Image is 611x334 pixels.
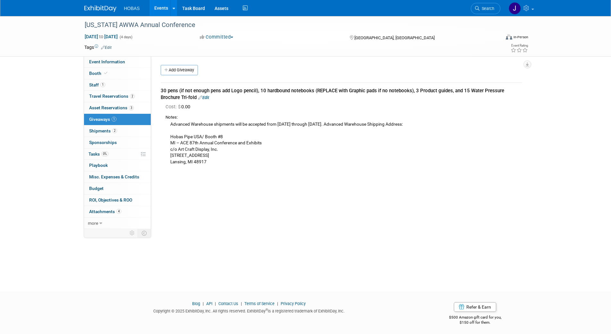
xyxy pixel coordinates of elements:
div: [US_STATE] AWWA Annual Conference [82,19,491,31]
span: (4 days) [119,35,132,39]
span: Cost: $ [165,104,181,110]
img: ExhibitDay [84,5,116,12]
span: Playbook [89,163,108,168]
span: 1 [112,117,116,122]
a: Booth [84,68,151,79]
span: Event Information [89,59,125,64]
a: Playbook [84,160,151,171]
a: Budget [84,183,151,194]
a: Add Giveaway [161,65,198,75]
img: Jamie Coe [509,2,521,14]
a: Shipments2 [84,125,151,137]
i: Booth reservation complete [104,71,107,75]
td: Tags [84,44,112,50]
span: [GEOGRAPHIC_DATA], [GEOGRAPHIC_DATA] [354,35,435,40]
a: ROI, Objectives & ROO [84,194,151,206]
a: Asset Reservations3 [84,102,151,113]
span: Shipments [89,128,117,133]
a: Edit [101,45,112,50]
a: Giveaways1 [84,114,151,125]
span: Asset Reservations [89,105,134,110]
span: 2 [130,94,135,99]
button: Committed [198,34,236,41]
span: | [213,301,217,306]
a: Contact Us [218,301,238,306]
span: [DATE] [DATE] [84,34,118,40]
span: more [88,221,98,226]
div: $150 off for them. [423,320,527,325]
div: In-Person [513,35,528,40]
a: Staff1 [84,79,151,91]
a: Travel Reservations2 [84,91,151,102]
span: Sponsorships [89,140,117,145]
img: Format-Inperson.png [506,34,512,40]
span: Tasks [89,151,108,157]
a: Edit [198,95,209,100]
a: Privacy Policy [281,301,306,306]
span: | [201,301,205,306]
a: Tasks0% [84,149,151,160]
a: Misc. Expenses & Credits [84,171,151,183]
span: | [276,301,280,306]
span: Budget [89,186,104,191]
span: 3 [129,105,134,110]
div: Event Format [462,33,529,43]
span: | [239,301,243,306]
a: Event Information [84,56,151,68]
a: Sponsorships [84,137,151,148]
span: Giveaways [89,117,116,122]
span: Search [479,6,494,11]
span: ROI, Objectives & ROO [89,197,132,203]
span: Booth [89,71,109,76]
span: Staff [89,82,105,87]
span: 4 [116,209,121,214]
span: 0% [101,151,108,156]
sup: ® [266,308,268,311]
span: 1 [100,82,105,87]
span: Travel Reservations [89,94,135,99]
span: Misc. Expenses & Credits [89,174,139,179]
div: Event Rating [511,44,528,47]
div: Copyright © 2025 ExhibitDay, Inc. All rights reserved. ExhibitDay is a registered trademark of Ex... [84,307,414,314]
div: Notes: [165,114,522,121]
div: $500 Amazon gift card for you, [423,311,527,325]
span: 0.00 [165,104,193,110]
a: more [84,218,151,229]
div: Advanced Warehouse shipments will be accepted from [DATE] through [DATE]. Advanced Warehouse Ship... [165,121,522,165]
td: Personalize Event Tab Strip [127,229,138,237]
a: Blog [192,301,200,306]
a: Terms of Service [244,301,275,306]
span: 2 [112,128,117,133]
a: API [206,301,212,306]
span: HOBAS [124,6,140,11]
td: Toggle Event Tabs [138,229,151,237]
a: Attachments4 [84,206,151,217]
a: Search [471,3,500,14]
span: Attachments [89,209,121,214]
a: Refer & Earn [454,302,496,312]
div: 30 pens (if not enough pens add Logo pencil), 10 hardbound notebooks (REPLACE with Graphic pads i... [161,87,522,101]
span: to [98,34,104,39]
